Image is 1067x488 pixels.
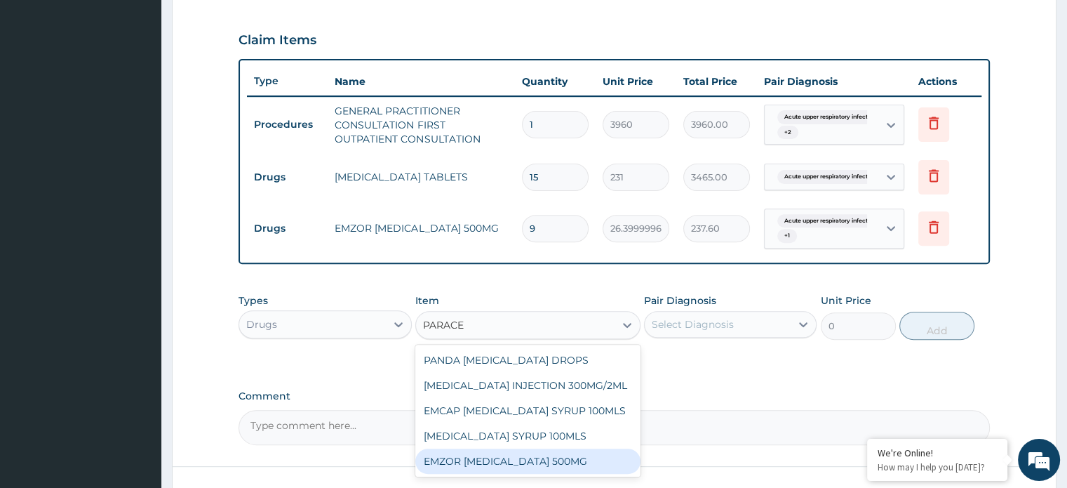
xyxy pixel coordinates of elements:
div: EMZOR [MEDICAL_DATA] 500MG [415,449,640,474]
th: Unit Price [596,67,676,95]
td: Procedures [247,112,328,138]
label: Pair Diagnosis [644,294,716,308]
div: [MEDICAL_DATA] INJECTION 300MG/2ML [415,373,640,398]
img: d_794563401_company_1708531726252_794563401 [26,70,57,105]
div: PANDA [MEDICAL_DATA] DROPS [415,348,640,373]
button: Add [899,312,974,340]
label: Item [415,294,439,308]
th: Name [328,67,514,95]
th: Actions [911,67,981,95]
div: We're Online! [878,447,997,459]
span: Acute upper respiratory infect... [777,110,879,124]
span: + 1 [777,229,797,243]
td: Drugs [247,216,328,242]
h3: Claim Items [239,33,316,48]
th: Pair Diagnosis [757,67,911,95]
span: Acute upper respiratory infect... [777,214,879,228]
div: [MEDICAL_DATA] SYRUP 100MLS [415,423,640,449]
td: EMZOR [MEDICAL_DATA] 500MG [328,214,514,242]
label: Types [239,295,268,307]
th: Quantity [515,67,596,95]
div: Minimize live chat window [230,7,264,41]
textarea: Type your message and hit 'Enter' [7,333,267,382]
label: Comment [239,390,989,402]
div: Drugs [246,317,277,331]
span: + 2 [777,126,798,140]
div: Select Diagnosis [652,317,734,331]
th: Total Price [676,67,757,95]
span: Acute upper respiratory infect... [777,170,879,184]
td: [MEDICAL_DATA] TABLETS [328,163,514,191]
td: GENERAL PRACTITIONER CONSULTATION FIRST OUTPATIENT CONSULTATION [328,97,514,153]
div: Chat with us now [73,79,236,97]
p: How may I help you today? [878,461,997,473]
span: We're online! [81,152,194,294]
td: Drugs [247,164,328,190]
div: EMCAP [MEDICAL_DATA] SYRUP 100MLS [415,398,640,423]
th: Type [247,68,328,94]
label: Unit Price [821,294,871,308]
